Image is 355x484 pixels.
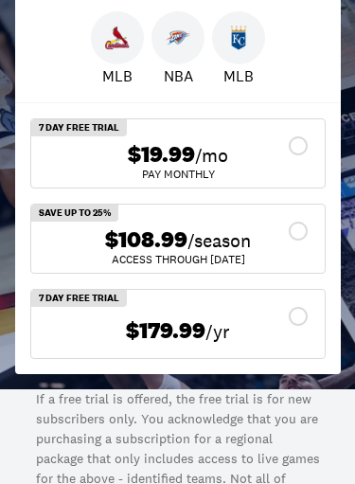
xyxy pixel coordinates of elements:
p: MLB [223,64,254,87]
span: /yr [205,318,230,345]
div: ACCESS THROUGH [DATE] [46,254,310,265]
span: $179.99 [126,317,205,345]
img: Thunder [166,26,190,50]
div: 7 Day Free Trial [31,119,127,136]
p: NBA [164,64,193,87]
img: Royals [226,26,251,50]
div: Pay Monthly [46,169,310,180]
span: /mo [195,142,228,169]
span: $108.99 [105,226,187,254]
img: Cardinals [105,26,130,50]
span: $19.99 [128,141,195,169]
p: MLB [102,64,133,87]
div: SAVE UP TO 25% [31,205,118,222]
div: 7 Day Free Trial [31,290,127,307]
span: /season [187,227,251,254]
